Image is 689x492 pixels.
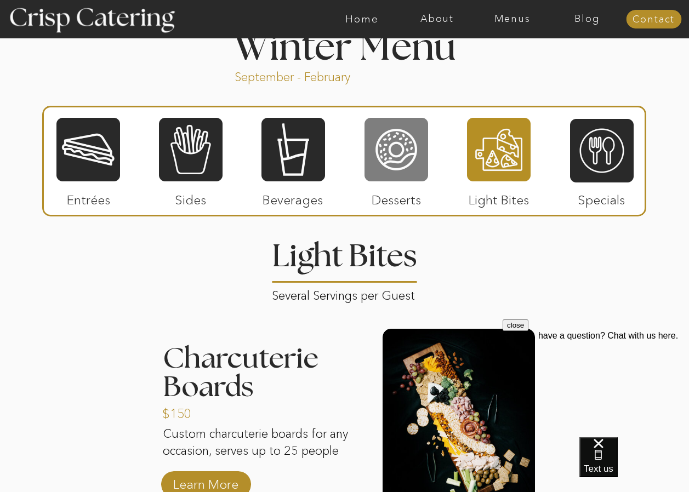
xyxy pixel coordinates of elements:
a: Contact [626,14,681,25]
a: Menus [475,14,550,25]
a: Blog [550,14,625,25]
p: Entrées [52,181,125,213]
p: September - February [235,69,385,82]
a: $150 [162,395,235,427]
h1: Winter Menu [192,29,497,61]
p: Beverages [257,181,329,213]
h2: Light Bites [268,241,422,262]
iframe: podium webchat widget bubble [579,437,689,492]
iframe: podium webchat widget prompt [503,319,689,451]
a: Home [324,14,400,25]
p: Custom charcuterie boards for any occasion, serves up to 25 people [163,426,351,473]
h3: Charcuterie Boards [163,345,365,402]
a: About [400,14,475,25]
p: Several Servings per Guest [272,285,418,298]
p: Light Bites [463,181,536,213]
p: Specials [565,181,638,213]
p: Sides [154,181,227,213]
p: Desserts [360,181,433,213]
